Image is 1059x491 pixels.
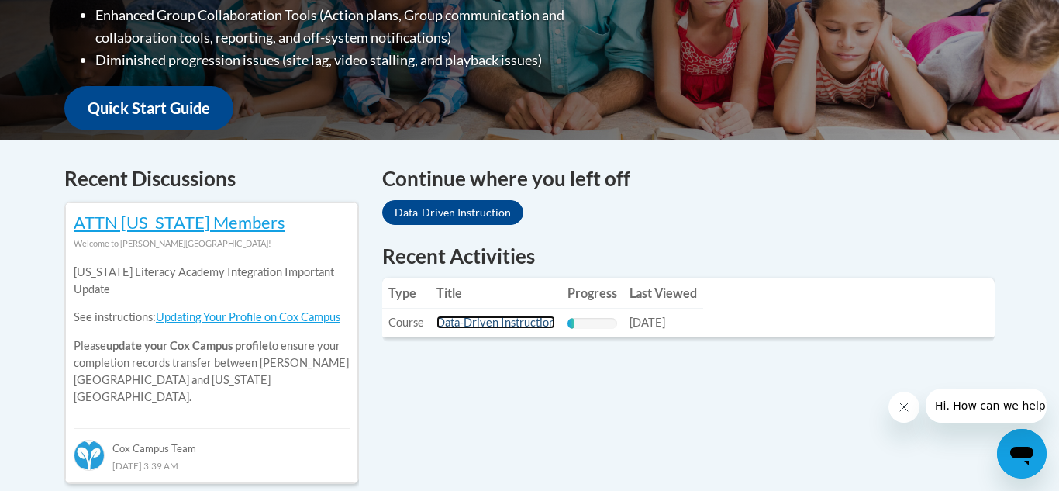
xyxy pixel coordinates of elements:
p: See instructions: [74,309,350,326]
li: Enhanced Group Collaboration Tools (Action plans, Group communication and collaboration tools, re... [95,4,626,49]
iframe: Close message [888,392,919,423]
div: [DATE] 3:39 AM [74,457,350,474]
th: Progress [561,278,623,309]
p: [US_STATE] Literacy Academy Integration Important Update [74,264,350,298]
div: Cox Campus Team [74,428,350,456]
iframe: Message from company [926,389,1047,423]
div: Welcome to [PERSON_NAME][GEOGRAPHIC_DATA]! [74,235,350,252]
a: Data-Driven Instruction [382,200,523,225]
span: [DATE] [630,316,665,329]
div: Please to ensure your completion records transfer between [PERSON_NAME][GEOGRAPHIC_DATA] and [US_... [74,252,350,417]
h4: Continue where you left off [382,164,995,194]
b: update your Cox Campus profile [106,339,268,352]
a: Data-Driven Instruction [436,316,555,329]
span: Hi. How can we help? [9,11,126,23]
span: Course [388,316,424,329]
img: Cox Campus Team [74,440,105,471]
li: Diminished progression issues (site lag, video stalling, and playback issues) [95,49,626,71]
h4: Recent Discussions [64,164,359,194]
a: ATTN [US_STATE] Members [74,212,285,233]
iframe: Button to launch messaging window [997,429,1047,479]
th: Title [430,278,561,309]
a: Quick Start Guide [64,86,233,130]
a: Updating Your Profile on Cox Campus [156,310,340,323]
th: Last Viewed [623,278,703,309]
div: Progress, % [567,318,574,329]
h1: Recent Activities [382,242,995,270]
th: Type [382,278,430,309]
